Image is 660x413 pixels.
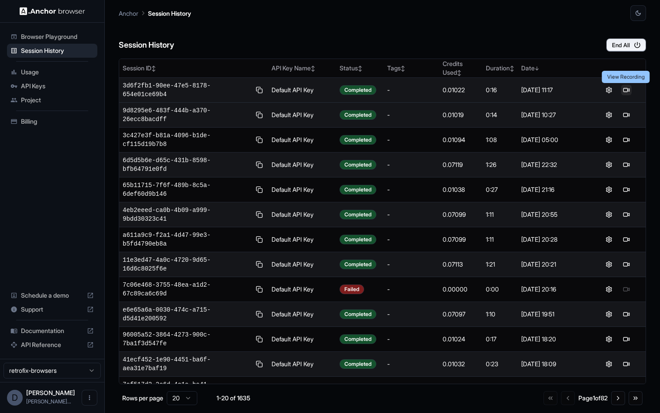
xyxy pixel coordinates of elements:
div: [DATE] 20:55 [521,210,586,219]
div: - [387,111,436,119]
div: Project [7,93,97,107]
img: Anchor Logo [20,7,85,15]
span: 65b11715-7f6f-489b-8c5a-6def60d9b146 [123,181,251,198]
span: Billing [21,117,94,126]
div: Completed [340,334,376,344]
div: Completed [340,110,376,120]
td: Default API Key [268,78,336,103]
div: 0.07099 [443,210,479,219]
div: Completed [340,85,376,95]
div: [DATE] 19:51 [521,310,586,319]
div: 1:10 [486,310,514,319]
div: [DATE] 11:17 [521,86,586,94]
div: [DATE] 20:21 [521,260,586,269]
span: ↕ [510,65,514,72]
div: - [387,210,436,219]
div: - [387,260,436,269]
div: 0.07097 [443,310,479,319]
span: API Reference [21,340,83,349]
span: a611a9c9-f2a1-4d47-99e3-b5fd4790eb8a [123,231,251,248]
div: 0.00000 [443,285,479,294]
td: Default API Key [268,277,336,302]
span: 3c427e3f-b81a-4096-b1de-cf115d19b7b8 [123,131,251,149]
div: Completed [340,210,376,219]
span: e6e65a6a-0030-474c-a715-d5d41e200592 [123,305,251,323]
span: ↕ [401,65,405,72]
div: 1:11 [486,210,514,219]
div: Credits Used [443,59,479,77]
td: Default API Key [268,128,336,153]
div: Completed [340,359,376,369]
span: Usage [21,68,94,76]
span: Daniel Portela [26,389,75,396]
td: Default API Key [268,153,336,177]
div: - [387,360,436,368]
td: Default API Key [268,377,336,402]
div: Completed [340,235,376,244]
div: Failed [340,285,364,294]
button: Open menu [82,390,97,406]
div: 1-20 of 1635 [211,394,255,403]
div: - [387,135,436,144]
td: Default API Key [268,327,336,352]
span: ↓ [535,65,539,72]
div: 0:00 [486,285,514,294]
button: End All [606,38,646,52]
div: - [387,160,436,169]
div: - [387,285,436,294]
span: ↕ [151,65,156,72]
div: Duration [486,64,514,73]
span: API Keys [21,82,94,90]
td: Default API Key [268,352,336,377]
h6: Session History [119,39,174,52]
span: ↕ [358,65,362,72]
span: Session History [21,46,94,55]
td: Default API Key [268,103,336,128]
div: 0:17 [486,335,514,344]
div: [DATE] 21:16 [521,185,586,194]
span: 11e3ed47-4a0c-4720-9d65-16d6c8025f6e [123,256,251,273]
div: Documentation [7,324,97,338]
div: - [387,335,436,344]
div: [DATE] 10:27 [521,111,586,119]
td: Default API Key [268,302,336,327]
div: 0:23 [486,360,514,368]
div: Usage [7,65,97,79]
div: Session ID [123,64,265,73]
div: - [387,86,436,94]
div: - [387,235,436,244]
div: 0.01094 [443,135,479,144]
div: 0.07099 [443,235,479,244]
div: D [7,390,23,406]
div: Completed [340,135,376,145]
div: Completed [340,160,376,170]
span: 96005a52-3864-4273-900c-7ba1f3d547fe [123,330,251,348]
div: 1:21 [486,260,514,269]
div: Browser Playground [7,30,97,44]
div: Tags [387,64,436,73]
div: Completed [340,260,376,269]
div: 0:27 [486,185,514,194]
span: 6d5d5b6e-d65c-431b-8598-bfb64791e0fd [123,156,251,174]
span: 41ecf452-1e90-4451-ba6f-aea31e7baf19 [123,355,251,373]
div: Billing [7,115,97,128]
div: 0.07119 [443,160,479,169]
td: Default API Key [268,227,336,252]
div: 0.01038 [443,185,479,194]
div: Support [7,302,97,316]
div: [DATE] 18:20 [521,335,586,344]
div: [DATE] 20:28 [521,235,586,244]
div: Session History [7,44,97,58]
div: - [387,185,436,194]
div: API Reference [7,338,97,352]
span: 9d8295e6-483f-444b-a370-26ecc8bacdff [123,106,251,124]
div: [DATE] 22:32 [521,160,586,169]
div: 1:11 [486,235,514,244]
span: 7af517d2-2c6d-4c1a-ba41-dba4b4cc1d3a [123,380,251,398]
div: [DATE] 05:00 [521,135,586,144]
span: Schedule a demo [21,291,83,300]
div: View Recording [602,71,650,83]
div: 1:08 [486,135,514,144]
div: 0.01024 [443,335,479,344]
div: Completed [340,309,376,319]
